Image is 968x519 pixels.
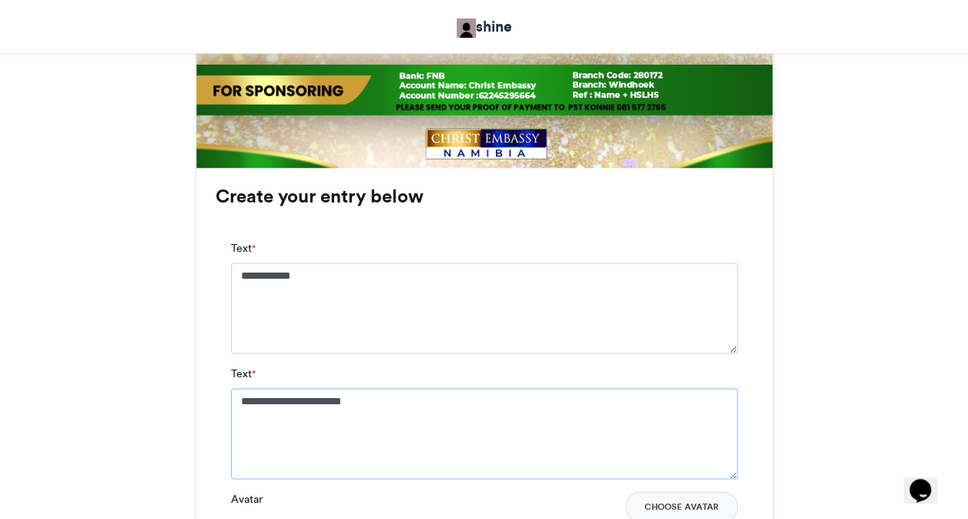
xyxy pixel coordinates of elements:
label: Text [231,240,256,256]
img: Keetmanshoop Crusade [457,18,476,38]
label: Text [231,366,256,382]
label: Avatar [231,491,263,507]
iframe: chat widget [903,457,953,504]
h3: Create your entry below [216,187,753,206]
a: shine [457,15,512,38]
